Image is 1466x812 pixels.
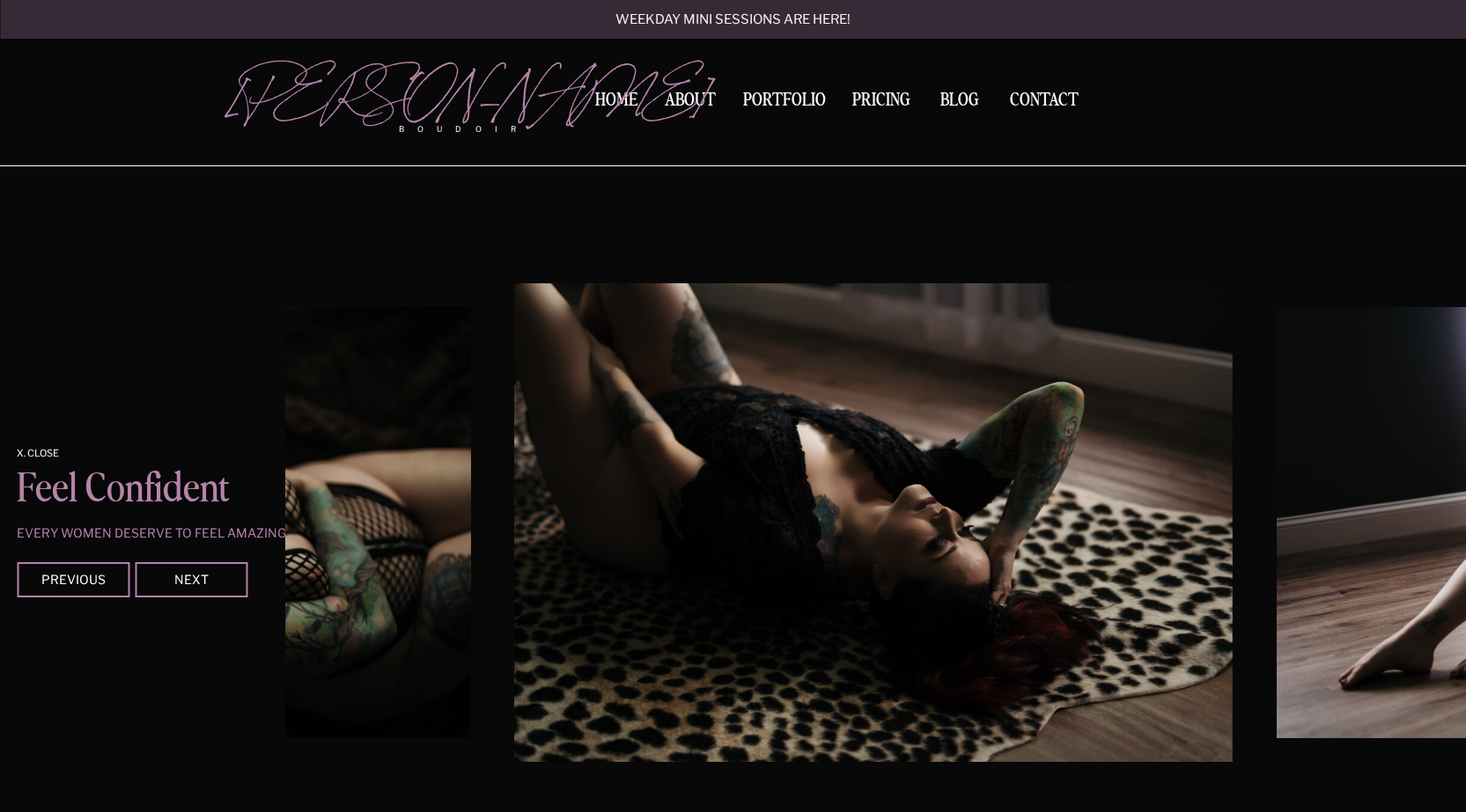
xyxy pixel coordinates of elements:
[586,51,881,78] a: embrace You
[1003,91,1086,110] a: Contact
[138,574,244,584] div: Next
[569,13,898,28] a: Weekday mini sessions are here!
[17,449,98,459] a: x. Close
[932,91,987,107] a: BLOG
[20,574,126,584] div: Previous
[848,91,916,115] a: Pricing
[17,470,277,513] p: Feel confident
[591,84,876,99] a: view gallery
[399,123,545,135] p: boudoir
[514,283,1233,762] img: A woman in black lace lingerie lays on a cheetah print rug in a studio
[229,62,545,115] a: [PERSON_NAME]
[17,527,298,538] p: Every women deserve to feel amazing
[737,91,832,115] a: Portfolio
